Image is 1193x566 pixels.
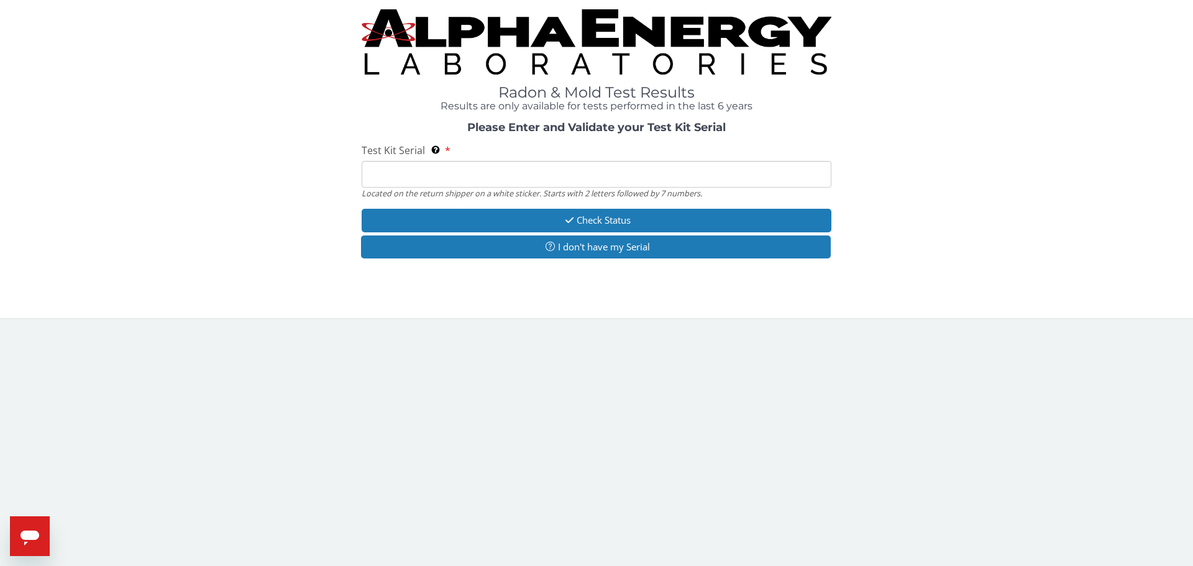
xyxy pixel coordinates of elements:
div: Located on the return shipper on a white sticker. Starts with 2 letters followed by 7 numbers. [362,188,831,199]
span: Test Kit Serial [362,144,425,157]
strong: Please Enter and Validate your Test Kit Serial [467,121,726,134]
img: TightCrop.jpg [362,9,831,75]
iframe: Button to launch messaging window, conversation in progress [10,516,50,556]
button: I don't have my Serial [361,235,831,258]
h1: Radon & Mold Test Results [362,84,831,101]
h4: Results are only available for tests performed in the last 6 years [362,101,831,112]
button: Check Status [362,209,831,232]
